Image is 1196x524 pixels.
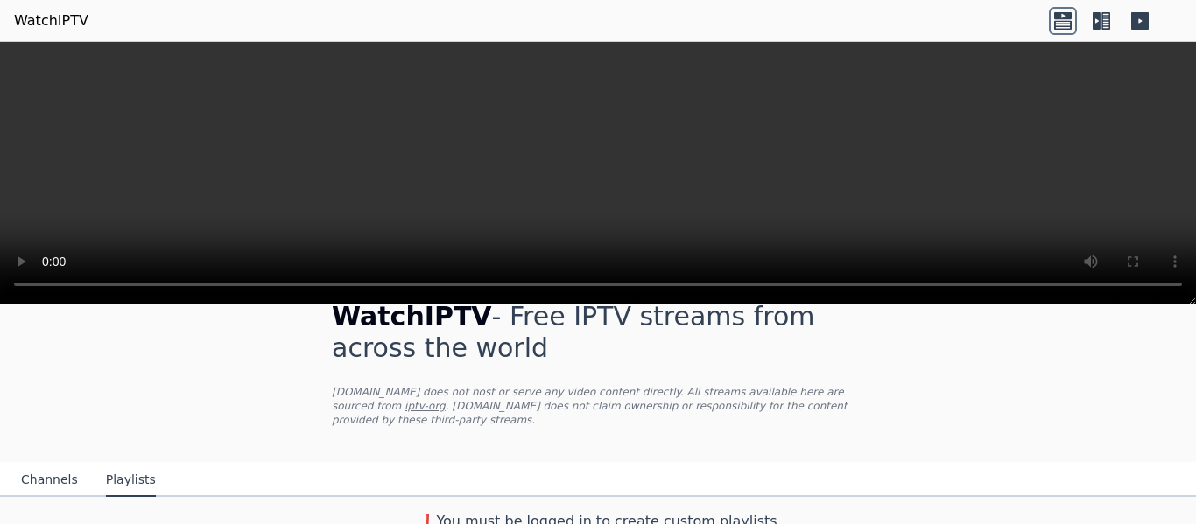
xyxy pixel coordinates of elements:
[332,385,864,427] p: [DOMAIN_NAME] does not host or serve any video content directly. All streams available here are s...
[21,464,78,497] button: Channels
[332,301,492,332] span: WatchIPTV
[405,400,446,412] a: iptv-org
[14,10,88,31] a: WatchIPTV
[332,301,864,364] h1: - Free IPTV streams from across the world
[106,464,156,497] button: Playlists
